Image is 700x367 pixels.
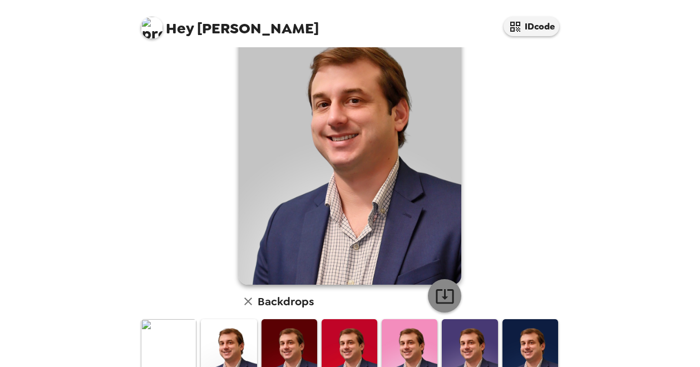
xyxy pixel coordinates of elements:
button: IDcode [504,17,559,36]
h6: Backdrops [258,292,314,310]
span: [PERSON_NAME] [141,11,319,36]
span: Hey [166,18,194,38]
img: profile pic [141,17,163,39]
img: user [239,7,461,285]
